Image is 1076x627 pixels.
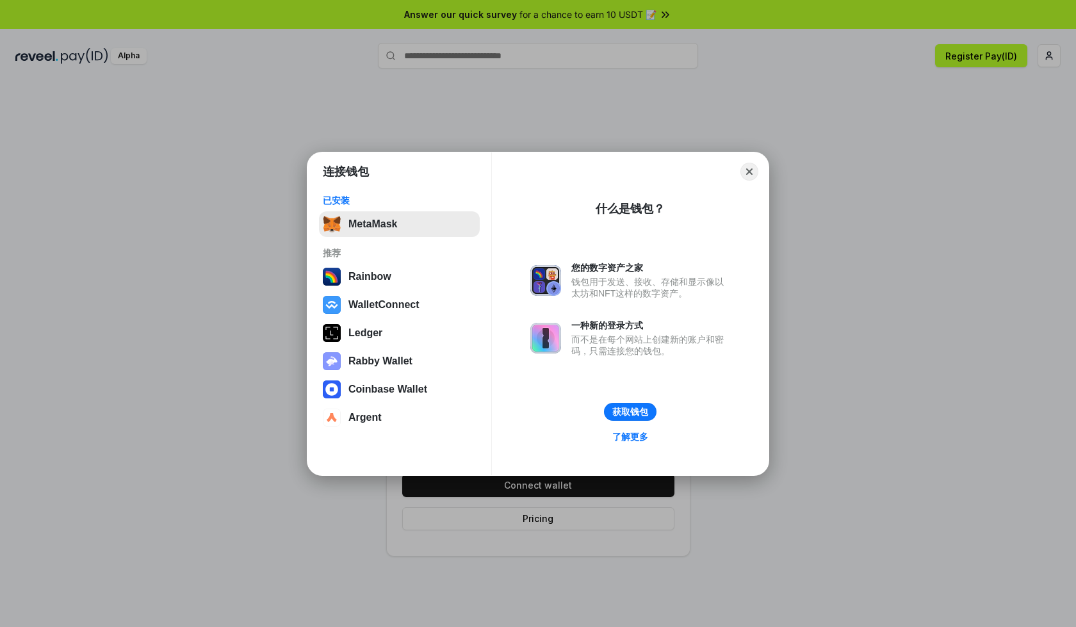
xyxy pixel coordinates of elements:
[612,431,648,443] div: 了解更多
[571,334,730,357] div: 而不是在每个网站上创建新的账户和密码，只需连接您的钱包。
[530,323,561,354] img: svg+xml,%3Csvg%20xmlns%3D%22http%3A%2F%2Fwww.w3.org%2F2000%2Fsvg%22%20fill%3D%22none%22%20viewBox...
[605,428,656,445] a: 了解更多
[348,355,412,367] div: Rabby Wallet
[740,163,758,181] button: Close
[348,299,420,311] div: WalletConnect
[323,215,341,233] img: svg+xml,%3Csvg%20fill%3D%22none%22%20height%3D%2233%22%20viewBox%3D%220%200%2035%2033%22%20width%...
[571,276,730,299] div: 钱包用于发送、接收、存储和显示像以太坊和NFT这样的数字资产。
[323,164,369,179] h1: 连接钱包
[323,409,341,427] img: svg+xml,%3Csvg%20width%3D%2228%22%20height%3D%2228%22%20viewBox%3D%220%200%2028%2028%22%20fill%3D...
[348,327,382,339] div: Ledger
[348,384,427,395] div: Coinbase Wallet
[319,211,480,237] button: MetaMask
[319,292,480,318] button: WalletConnect
[323,296,341,314] img: svg+xml,%3Csvg%20width%3D%2228%22%20height%3D%2228%22%20viewBox%3D%220%200%2028%2028%22%20fill%3D...
[319,348,480,374] button: Rabby Wallet
[323,352,341,370] img: svg+xml,%3Csvg%20xmlns%3D%22http%3A%2F%2Fwww.w3.org%2F2000%2Fsvg%22%20fill%3D%22none%22%20viewBox...
[323,268,341,286] img: svg+xml,%3Csvg%20width%3D%22120%22%20height%3D%22120%22%20viewBox%3D%220%200%20120%20120%22%20fil...
[348,412,382,423] div: Argent
[530,265,561,296] img: svg+xml,%3Csvg%20xmlns%3D%22http%3A%2F%2Fwww.w3.org%2F2000%2Fsvg%22%20fill%3D%22none%22%20viewBox...
[319,264,480,289] button: Rainbow
[571,262,730,273] div: 您的数字资产之家
[604,403,656,421] button: 获取钱包
[323,380,341,398] img: svg+xml,%3Csvg%20width%3D%2228%22%20height%3D%2228%22%20viewBox%3D%220%200%2028%2028%22%20fill%3D...
[348,218,397,230] div: MetaMask
[319,320,480,346] button: Ledger
[319,377,480,402] button: Coinbase Wallet
[348,271,391,282] div: Rainbow
[319,405,480,430] button: Argent
[571,320,730,331] div: 一种新的登录方式
[323,324,341,342] img: svg+xml,%3Csvg%20xmlns%3D%22http%3A%2F%2Fwww.w3.org%2F2000%2Fsvg%22%20width%3D%2228%22%20height%3...
[612,406,648,418] div: 获取钱包
[323,195,476,206] div: 已安装
[596,201,665,216] div: 什么是钱包？
[323,247,476,259] div: 推荐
